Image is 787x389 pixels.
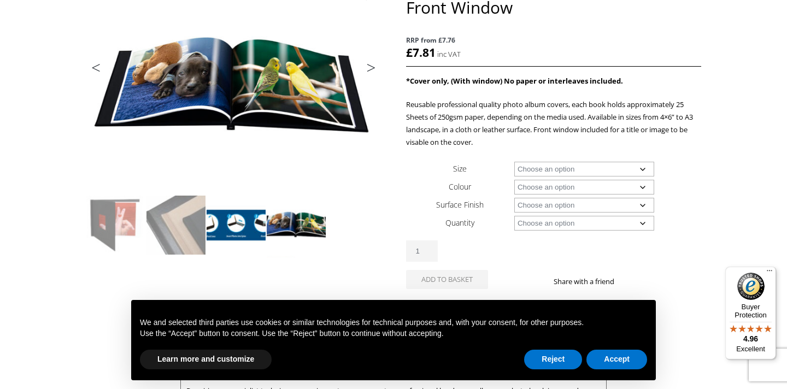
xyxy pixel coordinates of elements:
[406,45,436,60] bdi: 7.81
[406,240,438,262] input: Product quantity
[627,277,636,286] img: facebook sharing button
[267,196,326,255] img: Pinchbook Photo Book Covers* with Front Window - Image 4
[725,303,776,319] p: Buyer Protection
[146,256,205,315] img: Pinchbook Photo Book Covers* with Front Window - Image 6
[207,196,266,255] img: Pinchbook Photo Book Covers* with Front Window - Image 3
[737,273,765,300] img: Trusted Shops Trustmark
[86,196,145,255] img: Pinchbook Photo Book Covers* with Front Window
[725,267,776,359] button: Trusted Shops TrustmarkBuyer Protection4.96Excellent
[146,196,205,255] img: Pinchbook Photo Book Covers* with Front Window - Image 2
[406,98,701,149] p: Reusable professional quality photo album covers, each book holds approximately 25 Sheets of 250g...
[140,317,647,328] p: We and selected third parties use cookies or similar technologies for technical purposes and, wit...
[725,345,776,353] p: Excellent
[406,270,488,289] button: Add to basket
[140,350,272,369] button: Learn more and customize
[743,334,758,343] span: 4.96
[267,256,326,315] img: Pinchbook Photo Book Covers* with Front Window - Image 8
[122,291,665,389] div: Notice
[524,350,582,369] button: Reject
[641,277,649,286] img: twitter sharing button
[406,45,413,60] span: £
[140,328,647,339] p: Use the “Accept” button to consent. Use the “Reject” button to continue without accepting.
[586,350,647,369] button: Accept
[445,217,474,228] label: Quantity
[453,163,467,174] label: Size
[554,275,627,288] p: Share with a friend
[406,76,623,86] strong: *Cover only, (With window) No paper or interleaves included.
[763,267,776,280] button: Menu
[436,199,484,210] label: Surface Finish
[207,256,266,315] img: Pinchbook Photo Book Covers* with Front Window - Image 7
[449,181,471,192] label: Colour
[406,34,701,46] span: RRP from £7.76
[654,277,662,286] img: email sharing button
[86,256,145,315] img: Pinchbook Photo Book Covers* with Front Window - Image 5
